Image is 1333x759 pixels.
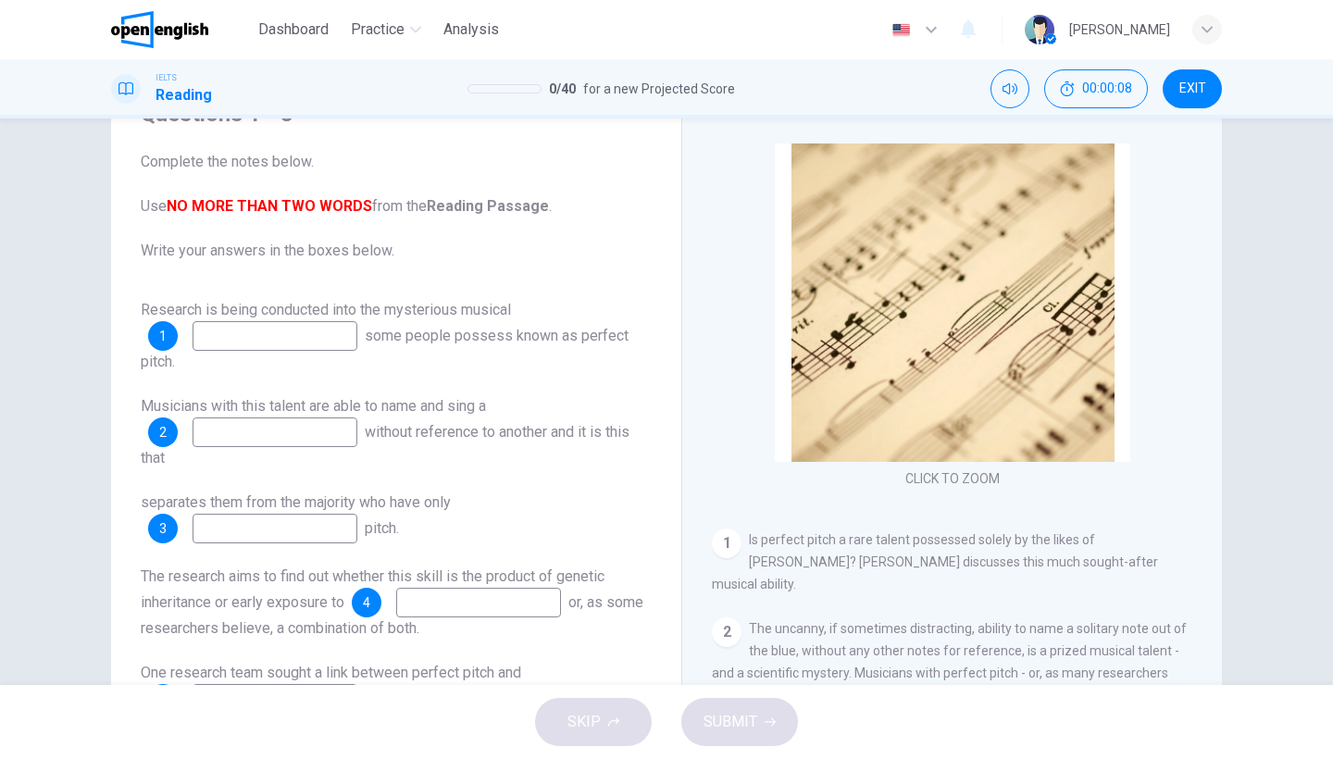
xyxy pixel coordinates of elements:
[141,301,511,318] span: Research is being conducted into the mysterious musical
[159,522,167,535] span: 3
[111,11,251,48] a: OpenEnglish logo
[1163,69,1222,108] button: EXIT
[990,69,1029,108] div: Mute
[1025,15,1054,44] img: Profile picture
[251,13,336,46] button: Dashboard
[712,532,1158,591] span: Is perfect pitch a rare talent possessed solely by the likes of [PERSON_NAME]? [PERSON_NAME] disc...
[159,426,167,439] span: 2
[1044,69,1148,108] div: Hide
[141,664,521,681] span: One research team sought a link between perfect pitch and
[156,71,177,84] span: IELTS
[890,23,913,37] img: en
[258,19,329,41] span: Dashboard
[167,197,372,215] b: NO MORE THAN TWO WORDS
[351,19,405,41] span: Practice
[583,78,735,100] span: for a new Projected Score
[141,493,451,511] span: separates them from the majority who have only
[436,13,506,46] button: Analysis
[427,197,549,215] b: Reading Passage
[1069,19,1170,41] div: [PERSON_NAME]
[712,617,741,647] div: 2
[141,397,486,415] span: Musicians with this talent are able to name and sing a
[363,596,370,609] span: 4
[712,529,741,558] div: 1
[141,151,652,262] span: Complete the notes below. Use from the . Write your answers in the boxes below.
[141,327,629,370] span: some people possess known as perfect pitch.
[365,519,399,537] span: pitch.
[443,19,499,41] span: Analysis
[141,423,629,467] span: without reference to another and it is this that
[156,84,212,106] h1: Reading
[141,567,604,611] span: The research aims to find out whether this skill is the product of genetic inheritance or early e...
[159,330,167,342] span: 1
[1179,81,1206,96] span: EXIT
[343,13,429,46] button: Practice
[1082,81,1132,96] span: 00:00:08
[111,11,208,48] img: OpenEnglish logo
[549,78,576,100] span: 0 / 40
[1044,69,1148,108] button: 00:00:08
